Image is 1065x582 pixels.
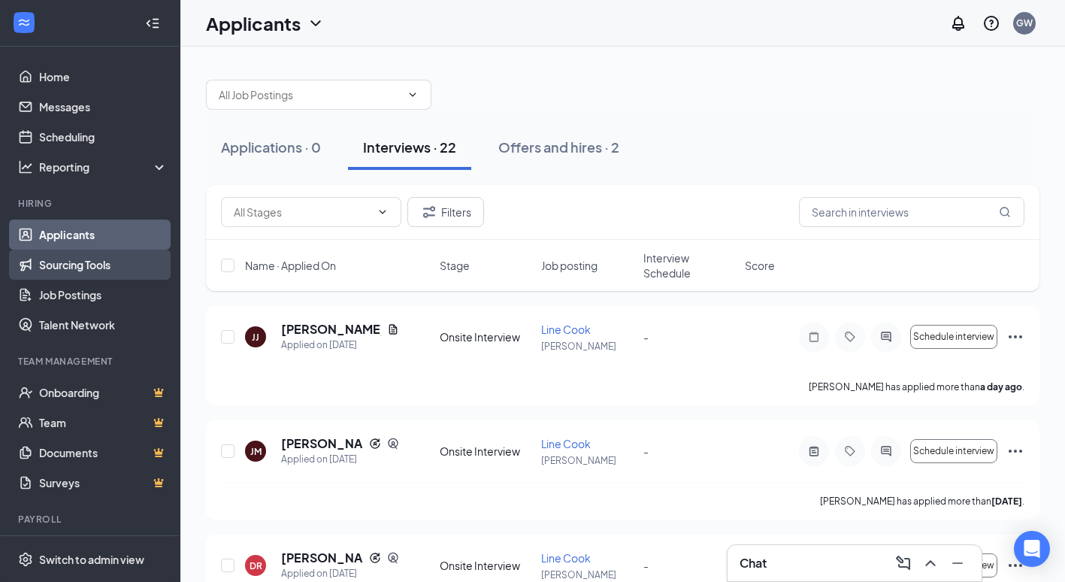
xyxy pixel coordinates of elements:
a: TeamCrown [39,408,168,438]
h5: [PERSON_NAME] [281,435,363,452]
div: Applied on [DATE] [281,566,399,581]
div: JJ [252,331,259,344]
button: Schedule interview [910,439,997,463]
div: GW [1016,17,1033,29]
svg: Collapse [145,16,160,31]
div: Applied on [DATE] [281,452,399,467]
svg: Tag [841,331,859,343]
a: Messages [39,92,168,122]
svg: MagnifyingGlass [999,206,1011,218]
div: Onsite Interview [440,329,532,344]
button: Schedule interview [910,325,997,349]
div: Onsite Interview [440,444,532,459]
p: [PERSON_NAME] [541,340,634,353]
h5: [PERSON_NAME] [281,550,363,566]
span: Score [745,258,775,273]
span: Line Cook [541,437,591,450]
span: Schedule interview [913,446,994,456]
div: Reporting [39,159,168,174]
h3: Chat [740,555,767,571]
svg: Ellipses [1006,556,1024,574]
span: Name · Applied On [245,258,336,273]
div: Hiring [18,197,165,210]
a: Applicants [39,220,168,250]
a: Job Postings [39,280,168,310]
svg: Reapply [369,552,381,564]
svg: Reapply [369,438,381,450]
div: Interviews · 22 [363,138,456,156]
a: Scheduling [39,122,168,152]
button: Filter Filters [407,197,484,227]
span: - [643,444,649,458]
span: Schedule interview [913,332,994,342]
svg: WorkstreamLogo [17,15,32,30]
svg: Note [805,331,823,343]
div: Onsite Interview [440,558,532,573]
input: All Stages [234,204,371,220]
div: Offers and hires · 2 [498,138,619,156]
div: Applications · 0 [221,138,321,156]
b: [DATE] [991,496,1022,507]
svg: Notifications [949,14,967,32]
button: ChevronUp [918,551,942,575]
span: Line Cook [541,551,591,565]
div: Applied on [DATE] [281,338,399,353]
span: - [643,330,649,344]
button: Minimize [945,551,970,575]
p: [PERSON_NAME] [541,454,634,467]
button: ComposeMessage [891,551,915,575]
svg: ChevronUp [921,554,939,572]
svg: ChevronDown [407,89,419,101]
p: [PERSON_NAME] has applied more than . [809,380,1024,393]
svg: Filter [420,203,438,221]
svg: ChevronDown [307,14,325,32]
div: Team Management [18,355,165,368]
a: Sourcing Tools [39,250,168,280]
a: OnboardingCrown [39,377,168,408]
svg: QuestionInfo [982,14,1000,32]
div: Open Intercom Messenger [1014,531,1050,567]
input: All Job Postings [219,86,401,103]
svg: Minimize [949,554,967,572]
a: Home [39,62,168,92]
span: - [643,559,649,572]
span: Stage [440,258,470,273]
svg: ActiveNote [805,445,823,457]
svg: Tag [841,445,859,457]
svg: ChevronDown [377,206,389,218]
svg: Settings [18,552,33,567]
span: Interview Schedule [643,250,736,280]
svg: Ellipses [1006,328,1024,346]
svg: SourcingTools [387,438,399,450]
svg: Analysis [18,159,33,174]
svg: ActiveChat [877,445,895,457]
input: Search in interviews [799,197,1024,227]
span: Line Cook [541,323,591,336]
div: Switch to admin view [39,552,144,567]
a: Talent Network [39,310,168,340]
a: DocumentsCrown [39,438,168,468]
svg: Document [387,323,399,335]
p: [PERSON_NAME] has applied more than . [820,495,1024,508]
h1: Applicants [206,11,301,36]
b: a day ago [980,381,1022,393]
svg: Ellipses [1006,442,1024,460]
span: Job posting [541,258,598,273]
svg: ComposeMessage [894,554,912,572]
h5: [PERSON_NAME] [281,321,381,338]
div: JM [250,445,262,458]
a: SurveysCrown [39,468,168,498]
svg: SourcingTools [387,552,399,564]
div: DR [250,559,262,572]
div: Payroll [18,513,165,526]
svg: ActiveChat [877,331,895,343]
p: [PERSON_NAME] [541,568,634,581]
